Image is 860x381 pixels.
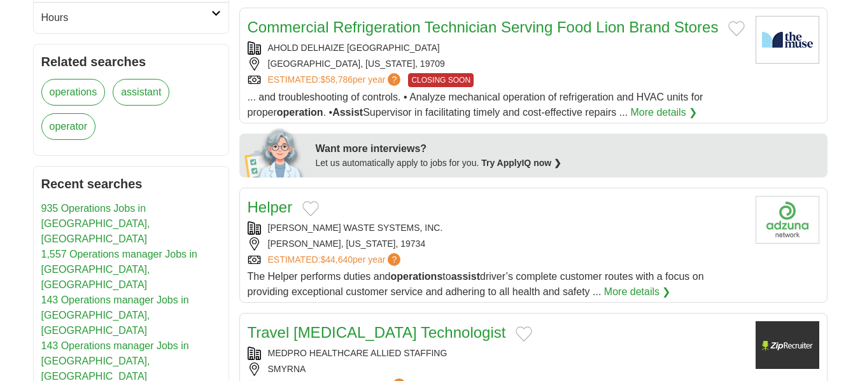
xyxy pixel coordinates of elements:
div: [GEOGRAPHIC_DATA], [US_STATE], 19709 [248,57,745,71]
div: SMYRNA [248,363,745,376]
a: 1,557 Operations manager Jobs in [GEOGRAPHIC_DATA], [GEOGRAPHIC_DATA] [41,249,197,290]
span: CLOSING SOON [408,73,474,87]
strong: operations [391,271,443,282]
h2: Related searches [41,52,221,71]
div: [PERSON_NAME] WASTE SYSTEMS, INC. [248,221,745,235]
div: Want more interviews? [316,141,820,156]
a: assistant [113,79,169,106]
a: operator [41,113,96,140]
a: Commercial Refrigeration Technician Serving Food Lion Brand Stores [248,18,719,36]
a: operations [41,79,106,106]
strong: Assist [332,107,363,118]
strong: operation [277,107,323,118]
button: Add to favorite jobs [302,201,319,216]
img: Company logo [756,16,819,64]
a: Try ApplyIQ now ❯ [481,158,561,168]
span: ? [388,73,400,86]
span: The Helper performs duties and to driver’s complete customer routes with a focus on providing exc... [248,271,704,297]
div: MEDPRO HEALTHCARE ALLIED STAFFING [248,347,745,360]
div: AHOLD DELHAIZE [GEOGRAPHIC_DATA] [248,41,745,55]
h2: Hours [41,10,211,25]
h2: Recent searches [41,174,221,193]
a: Hours [34,2,229,33]
span: $44,640 [320,254,353,265]
a: Travel [MEDICAL_DATA] Technologist [248,324,506,341]
img: Company logo [756,196,819,244]
a: 143 Operations manager Jobs in [GEOGRAPHIC_DATA], [GEOGRAPHIC_DATA] [41,294,189,336]
a: More details ❯ [631,105,698,120]
div: Let us automatically apply to jobs for you. [316,156,820,170]
div: [PERSON_NAME], [US_STATE], 19734 [248,237,745,251]
span: ... and troubleshooting of controls. • Analyze mechanical operation of refrigeration and HVAC uni... [248,92,703,118]
a: More details ❯ [604,284,671,300]
a: Helper [248,198,293,216]
button: Add to favorite jobs [516,326,532,342]
img: Company logo [756,321,819,369]
a: ESTIMATED:$44,640per year? [268,253,404,267]
span: ? [388,253,400,266]
button: Add to favorite jobs [728,21,745,36]
span: $58,786 [320,74,353,85]
a: ESTIMATED:$58,786per year? [268,73,404,87]
a: 935 Operations Jobs in [GEOGRAPHIC_DATA], [GEOGRAPHIC_DATA] [41,203,150,244]
strong: assist [451,271,480,282]
img: apply-iq-scientist.png [244,127,306,177]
